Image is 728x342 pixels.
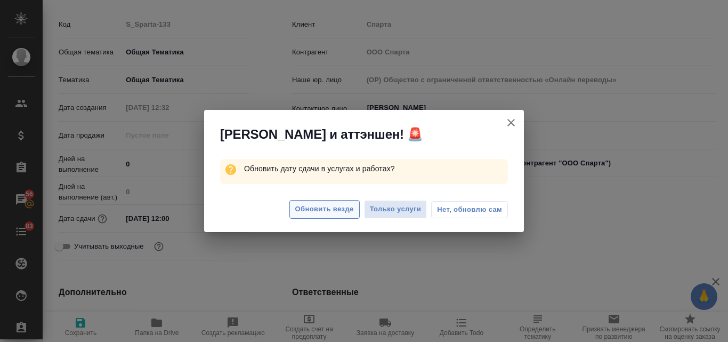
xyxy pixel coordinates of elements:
[431,201,508,218] button: Нет, обновлю сам
[370,203,422,216] span: Только услуги
[244,159,508,178] p: Обновить дату сдачи в услугах и работах?
[289,200,360,219] button: Обновить везде
[220,126,423,143] span: [PERSON_NAME] и аттэншен! 🚨
[295,203,354,216] span: Обновить везде
[364,200,427,219] button: Только услуги
[437,204,502,215] span: Нет, обновлю сам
